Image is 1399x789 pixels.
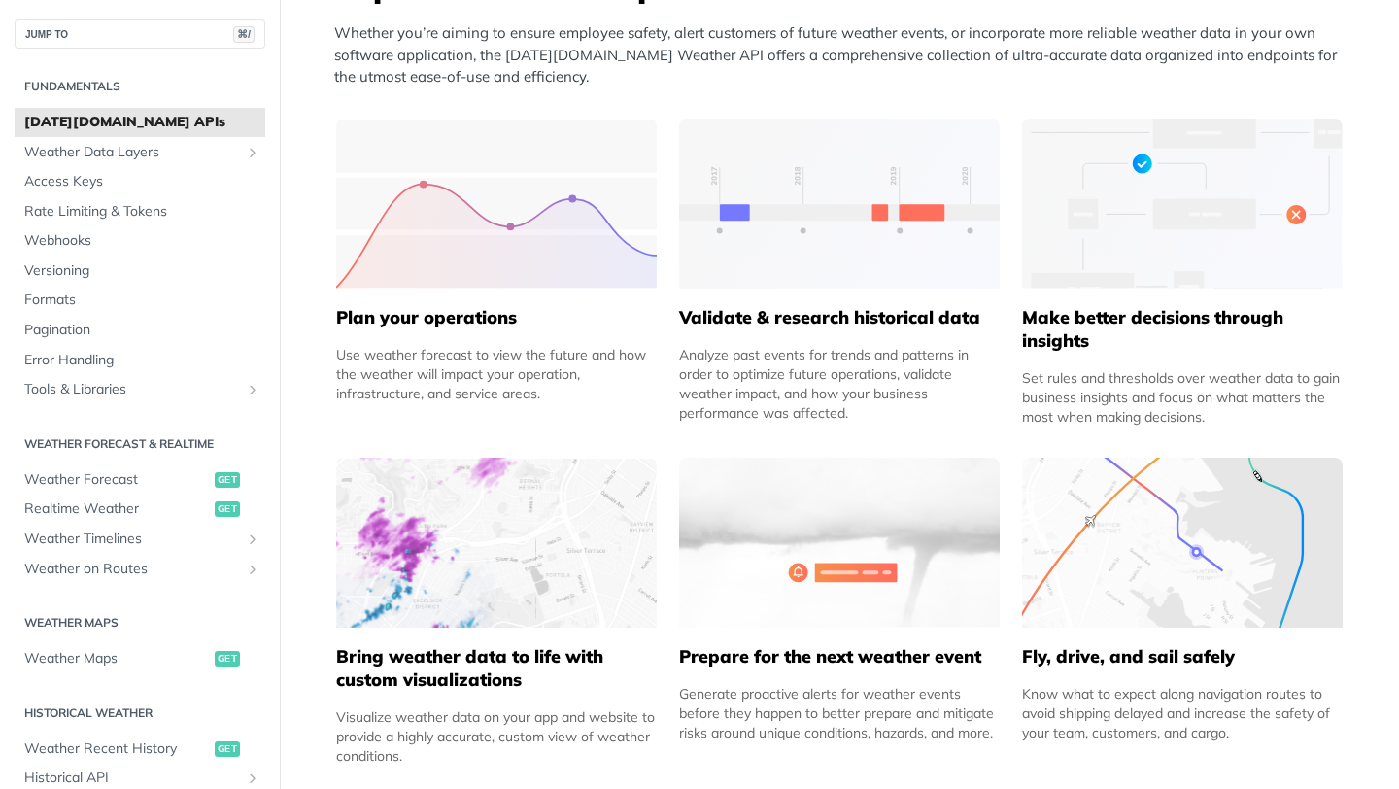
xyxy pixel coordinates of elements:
img: 39565e8-group-4962x.svg [336,119,657,289]
span: get [215,741,240,757]
div: Analyze past events for trends and patterns in order to optimize future operations, validate weat... [679,345,1000,423]
h5: Plan your operations [336,306,657,329]
span: Formats [24,291,260,310]
div: Visualize weather data on your app and website to provide a highly accurate, custom view of weath... [336,707,657,766]
span: Weather Maps [24,649,210,669]
span: Webhooks [24,231,260,251]
a: Pagination [15,316,265,345]
a: Weather Forecastget [15,465,265,495]
span: Weather Timelines [24,530,240,549]
h5: Validate & research historical data [679,306,1000,329]
button: JUMP TO⌘/ [15,19,265,49]
h2: Weather Forecast & realtime [15,435,265,453]
div: Set rules and thresholds over weather data to gain business insights and focus on what matters th... [1022,368,1343,427]
span: Tools & Libraries [24,380,240,399]
span: Access Keys [24,172,260,191]
span: Error Handling [24,351,260,370]
a: Tools & LibrariesShow subpages for Tools & Libraries [15,375,265,404]
span: Weather Data Layers [24,143,240,162]
h5: Fly, drive, and sail safely [1022,645,1343,669]
a: Realtime Weatherget [15,495,265,524]
button: Show subpages for Tools & Libraries [245,382,260,397]
h2: Fundamentals [15,78,265,95]
div: Generate proactive alerts for weather events before they happen to better prepare and mitigate ri... [679,684,1000,742]
p: Whether you’re aiming to ensure employee safety, alert customers of future weather events, or inc... [334,22,1354,88]
img: a22d113-group-496-32x.svg [1022,119,1343,289]
span: get [215,472,240,488]
a: Weather Data LayersShow subpages for Weather Data Layers [15,138,265,167]
div: Know what to expect along navigation routes to avoid shipping delayed and increase the safety of ... [1022,684,1343,742]
a: Webhooks [15,226,265,256]
span: ⌘/ [233,26,255,43]
img: 4463876-group-4982x.svg [336,458,657,628]
h5: Make better decisions through insights [1022,306,1343,353]
button: Show subpages for Historical API [245,771,260,786]
a: Error Handling [15,346,265,375]
span: [DATE][DOMAIN_NAME] APIs [24,113,260,132]
button: Show subpages for Weather Data Layers [245,145,260,160]
span: Versioning [24,261,260,281]
span: Weather Forecast [24,470,210,490]
span: Weather on Routes [24,560,240,579]
a: Access Keys [15,167,265,196]
button: Show subpages for Weather on Routes [245,562,260,577]
img: 13d7ca0-group-496-2.svg [679,119,1000,289]
button: Show subpages for Weather Timelines [245,532,260,547]
span: Rate Limiting & Tokens [24,202,260,222]
a: Weather Mapsget [15,644,265,673]
a: [DATE][DOMAIN_NAME] APIs [15,108,265,137]
img: 994b3d6-mask-group-32x.svg [1022,458,1343,628]
h5: Prepare for the next weather event [679,645,1000,669]
a: Weather TimelinesShow subpages for Weather Timelines [15,525,265,554]
a: Weather on RoutesShow subpages for Weather on Routes [15,555,265,584]
span: Realtime Weather [24,499,210,519]
span: Historical API [24,769,240,788]
span: Weather Recent History [24,739,210,759]
h2: Historical Weather [15,704,265,722]
div: Use weather forecast to view the future and how the weather will impact your operation, infrastru... [336,345,657,403]
h2: Weather Maps [15,614,265,632]
a: Formats [15,286,265,315]
span: get [215,501,240,517]
a: Versioning [15,257,265,286]
span: get [215,651,240,667]
span: Pagination [24,321,260,340]
a: Rate Limiting & Tokens [15,197,265,226]
a: Weather Recent Historyget [15,735,265,764]
img: 2c0a313-group-496-12x.svg [679,458,1000,628]
h5: Bring weather data to life with custom visualizations [336,645,657,692]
